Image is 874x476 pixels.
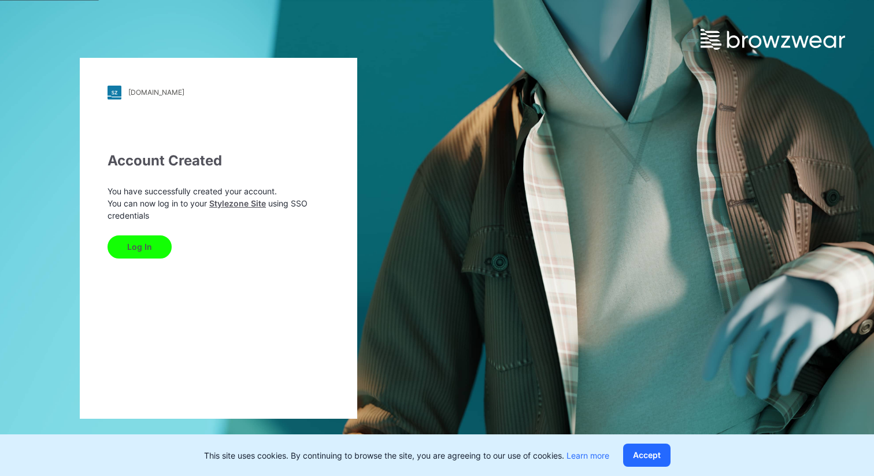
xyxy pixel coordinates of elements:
[108,235,172,259] button: Log In
[108,197,329,222] p: You can now log in to your using SSO credentials
[108,86,329,99] a: [DOMAIN_NAME]
[108,150,329,171] div: Account Created
[566,451,609,460] a: Learn more
[209,198,266,208] a: Stylezone Site
[128,88,184,97] div: [DOMAIN_NAME]
[623,444,671,467] button: Accept
[204,449,609,462] p: This site uses cookies. By continuing to browse the site, you are agreeing to our use of cookies.
[108,185,329,197] p: You have successfully created your account.
[701,29,845,50] img: browzwear-logo.e42bd6dac1945053ebaf764b6aa21510.svg
[108,86,121,99] img: stylezone-logo.562084cfcfab977791bfbf7441f1a819.svg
